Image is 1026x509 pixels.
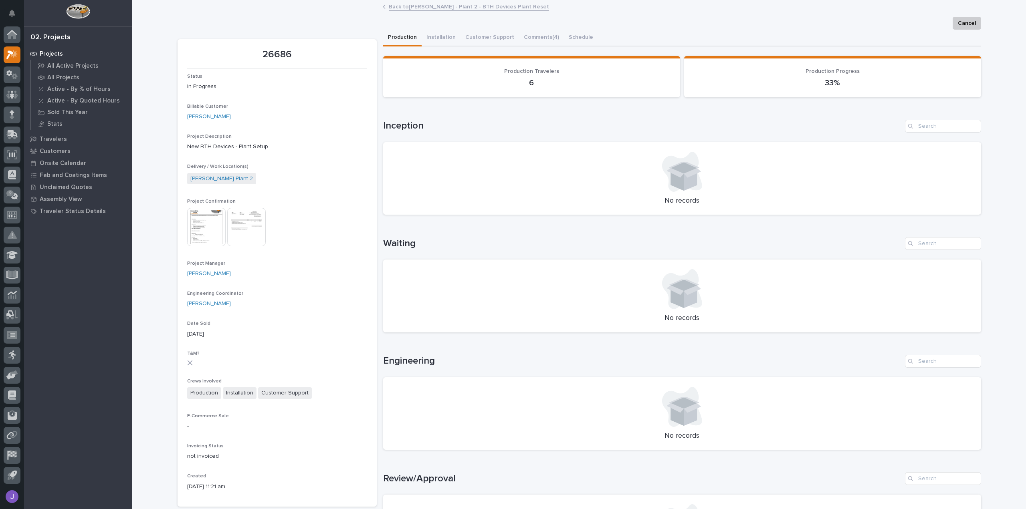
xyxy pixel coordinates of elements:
[389,2,549,11] a: Back to[PERSON_NAME] - Plant 2 - BTH Devices Plant Reset
[187,164,248,169] span: Delivery / Work Location(s)
[187,330,367,338] p: [DATE]
[40,160,86,167] p: Onsite Calendar
[47,62,99,70] p: All Active Projects
[31,72,132,83] a: All Projects
[40,196,82,203] p: Assembly View
[393,432,971,441] p: No records
[258,387,312,399] span: Customer Support
[187,452,367,461] p: not invoiced
[383,355,902,367] h1: Engineering
[187,444,224,449] span: Invoicing Status
[187,321,210,326] span: Date Sold
[958,18,976,28] span: Cancel
[40,148,71,155] p: Customers
[953,17,981,30] button: Cancel
[905,120,981,133] input: Search
[31,118,132,129] a: Stats
[187,104,228,109] span: Billable Customer
[24,169,132,181] a: Fab and Coatings Items
[4,488,20,505] button: users-avatar
[806,68,860,74] span: Production Progress
[393,197,971,205] p: No records
[187,351,200,356] span: T&M?
[187,474,206,479] span: Created
[383,473,902,485] h1: Review/Approval
[187,379,222,384] span: Crews Involved
[187,270,231,278] a: [PERSON_NAME]
[223,387,256,399] span: Installation
[187,291,243,296] span: Engineering Coordinator
[187,422,367,431] p: -
[31,83,132,95] a: Active - By % of Hours
[47,109,88,116] p: Sold This Year
[694,78,971,88] p: 33%
[40,184,92,191] p: Unclaimed Quotes
[422,30,460,46] button: Installation
[187,199,236,204] span: Project Confirmation
[393,78,671,88] p: 6
[40,172,107,179] p: Fab and Coatings Items
[47,121,63,128] p: Stats
[187,300,231,308] a: [PERSON_NAME]
[393,314,971,323] p: No records
[383,120,902,132] h1: Inception
[187,483,367,491] p: [DATE] 11:21 am
[187,49,367,60] p: 26686
[47,74,79,81] p: All Projects
[187,143,367,151] p: New BTH Devices - Plant Setup
[40,50,63,58] p: Projects
[504,68,559,74] span: Production Travelers
[187,387,221,399] span: Production
[383,238,902,249] h1: Waiting
[564,30,598,46] button: Schedule
[24,205,132,217] a: Traveler Status Details
[40,136,67,143] p: Travelers
[24,48,132,60] a: Projects
[4,5,20,22] button: Notifications
[47,97,120,105] p: Active - By Quoted Hours
[40,208,106,215] p: Traveler Status Details
[905,472,981,485] input: Search
[24,157,132,169] a: Onsite Calendar
[10,10,20,22] div: Notifications
[519,30,564,46] button: Comments (4)
[190,175,253,183] a: [PERSON_NAME] Plant 2
[24,193,132,205] a: Assembly View
[24,145,132,157] a: Customers
[187,113,231,121] a: [PERSON_NAME]
[31,95,132,106] a: Active - By Quoted Hours
[460,30,519,46] button: Customer Support
[905,355,981,368] input: Search
[383,30,422,46] button: Production
[47,86,111,93] p: Active - By % of Hours
[187,414,229,418] span: E-Commerce Sale
[187,261,225,266] span: Project Manager
[31,107,132,118] a: Sold This Year
[905,237,981,250] input: Search
[24,133,132,145] a: Travelers
[31,60,132,71] a: All Active Projects
[187,82,367,91] p: In Progress
[187,134,232,139] span: Project Description
[66,4,90,19] img: Workspace Logo
[187,74,202,79] span: Status
[24,181,132,193] a: Unclaimed Quotes
[30,33,71,42] div: 02. Projects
